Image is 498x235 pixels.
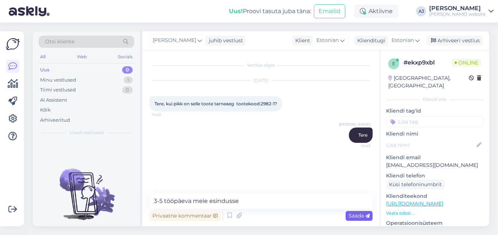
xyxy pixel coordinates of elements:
[316,36,339,44] span: Estonian
[349,212,370,219] span: Saada
[386,161,483,169] p: [EMAIL_ADDRESS][DOMAIN_NAME]
[70,129,104,136] span: Uued vestlused
[152,112,179,117] span: 14:42
[343,143,370,149] span: 14:43
[33,156,140,221] img: No chats
[40,117,70,124] div: Arhiveeritud
[153,36,196,44] span: [PERSON_NAME]
[386,200,443,207] a: [URL][DOMAIN_NAME]
[429,5,486,11] div: [PERSON_NAME]
[314,4,345,18] button: Emailid
[229,8,243,15] b: Uus!
[429,11,486,17] div: [PERSON_NAME] website
[354,5,398,18] div: Aktiivne
[386,219,483,227] p: Operatsioonisüsteem
[40,106,51,114] div: Kõik
[386,96,483,103] div: Kliendi info
[386,141,475,149] input: Lisa nimi
[386,116,483,127] input: Lisa tag
[404,58,452,67] div: # ekxp9xbl
[386,180,445,189] div: Küsi telefoninumbrit
[39,52,47,62] div: All
[386,210,483,216] p: Vaata edasi ...
[429,5,494,17] a: [PERSON_NAME][PERSON_NAME] website
[40,86,76,94] div: Tiimi vestlused
[452,59,481,67] span: Online
[416,6,426,16] div: AJ
[386,172,483,180] p: Kliendi telefon
[386,192,483,200] p: Klienditeekond
[386,154,483,161] p: Kliendi email
[386,107,483,115] p: Kliendi tag'id
[75,52,88,62] div: Web
[339,122,370,127] span: [PERSON_NAME]
[229,7,311,16] div: Proovi tasuta juba täna:
[358,132,367,138] span: Tere
[149,62,373,68] div: Vestlus algas
[40,77,76,84] div: Minu vestlused
[392,36,414,44] span: Estonian
[124,77,133,84] div: 1
[155,101,277,106] span: Tere, kui pikk on selle toote tarneaeg tootekood:2982-1?
[40,97,67,104] div: AI Assistent
[6,37,20,51] img: Askly Logo
[386,130,483,138] p: Kliendi nimi
[149,77,373,84] div: [DATE]
[149,193,373,209] textarea: 3-5 tööpäeva meie esindusse
[388,74,469,90] div: [GEOGRAPHIC_DATA], [GEOGRAPHIC_DATA]
[149,211,221,221] div: Privaatne kommentaar
[122,86,133,94] div: 0
[392,61,395,66] span: e
[206,37,243,44] div: juhib vestlust
[45,38,74,46] span: Otsi kliente
[116,52,134,62] div: Socials
[354,37,385,44] div: Klienditugi
[40,66,50,74] div: Uus
[292,37,310,44] div: Klient
[427,36,483,46] div: Arhiveeri vestlus
[122,66,133,74] div: 0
